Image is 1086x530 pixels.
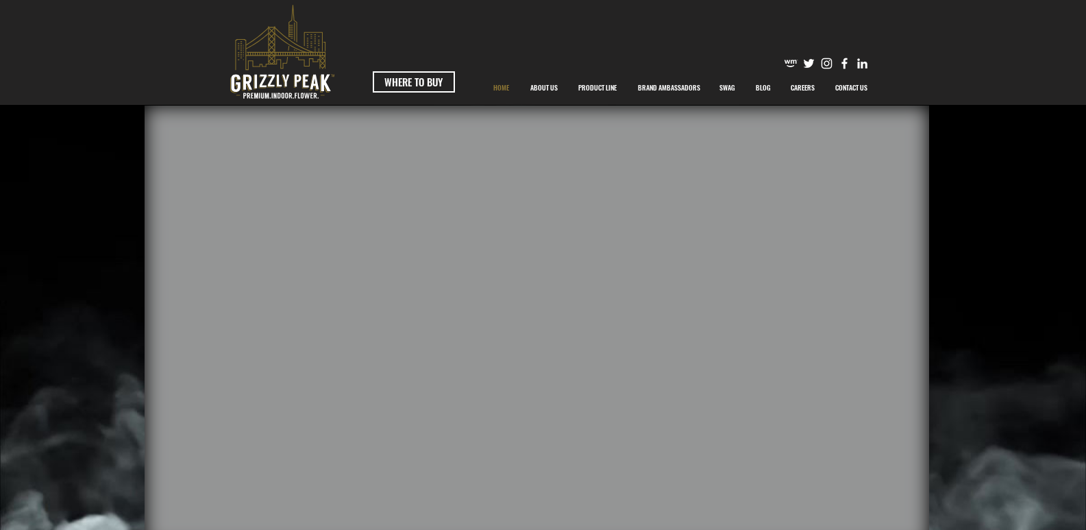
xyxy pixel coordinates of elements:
img: Instagram [819,56,834,71]
img: Facebook [837,56,852,71]
p: CONTACT US [828,71,874,105]
a: BLOG [745,71,780,105]
p: HOME [486,71,516,105]
a: WHERE TO BUY [373,71,455,93]
div: BRAND AMBASSADORS [628,71,709,105]
img: Twitter [802,56,816,71]
p: PRODUCT LINE [571,71,624,105]
svg: premium-indoor-flower [230,5,334,99]
img: Likedin [855,56,869,71]
a: SWAG [709,71,745,105]
ul: Social Bar [784,56,869,71]
p: SWAG [713,71,742,105]
span: WHERE TO BUY [384,75,443,89]
p: CAREERS [784,71,822,105]
nav: Site [483,71,878,105]
a: CAREERS [780,71,825,105]
p: BRAND AMBASSADORS [631,71,707,105]
img: weedmaps [784,56,798,71]
a: HOME [483,71,520,105]
p: ABOUT US [523,71,565,105]
a: PRODUCT LINE [568,71,628,105]
a: ABOUT US [520,71,568,105]
a: CONTACT US [825,71,878,105]
p: BLOG [749,71,778,105]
